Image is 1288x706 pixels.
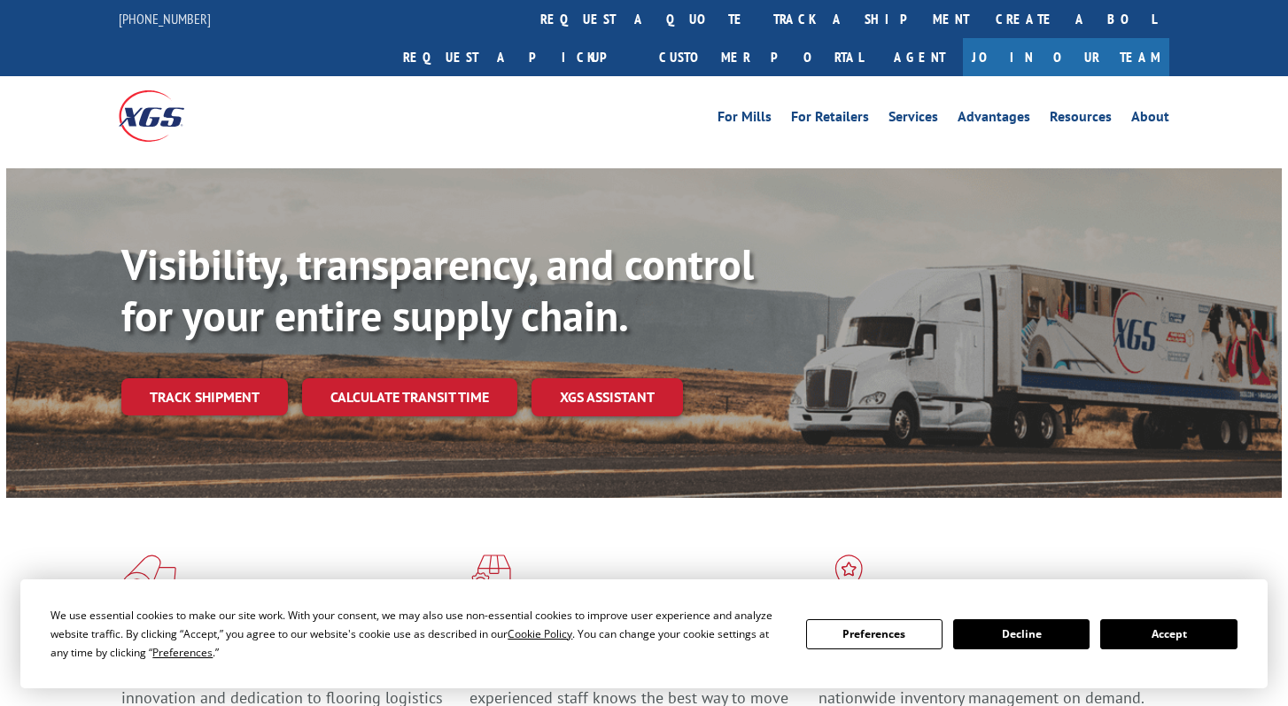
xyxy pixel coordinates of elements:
span: Cookie Policy [508,626,572,641]
button: Preferences [806,619,943,649]
button: Decline [953,619,1090,649]
a: XGS ASSISTANT [531,378,683,416]
a: Track shipment [121,378,288,415]
img: xgs-icon-focused-on-flooring-red [469,555,511,601]
a: Services [888,110,938,129]
img: xgs-icon-flagship-distribution-model-red [819,555,880,601]
a: Agent [876,38,963,76]
a: For Retailers [791,110,869,129]
span: Preferences [152,645,213,660]
a: Advantages [958,110,1030,129]
img: xgs-icon-total-supply-chain-intelligence-red [121,555,176,601]
a: Calculate transit time [302,378,517,416]
a: Customer Portal [646,38,876,76]
button: Accept [1100,619,1237,649]
a: [PHONE_NUMBER] [119,10,211,27]
a: Resources [1050,110,1112,129]
a: About [1131,110,1169,129]
div: We use essential cookies to make our site work. With your consent, we may also use non-essential ... [50,606,784,662]
a: For Mills [718,110,772,129]
div: Cookie Consent Prompt [20,579,1268,688]
b: Visibility, transparency, and control for your entire supply chain. [121,237,754,343]
a: Request a pickup [390,38,646,76]
a: Join Our Team [963,38,1169,76]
